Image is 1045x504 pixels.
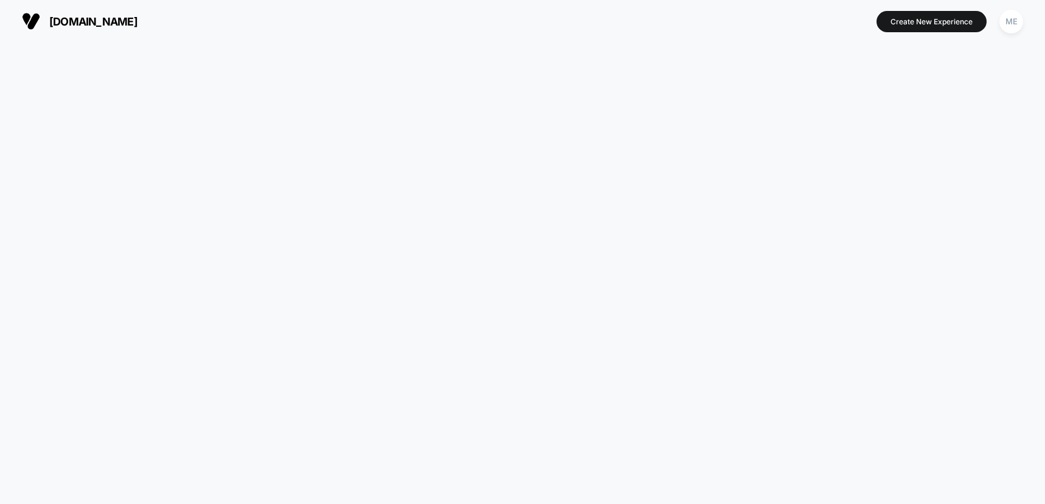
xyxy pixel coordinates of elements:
button: Create New Experience [877,11,987,32]
button: [DOMAIN_NAME] [18,12,141,31]
div: ME [999,10,1023,33]
span: [DOMAIN_NAME] [49,15,137,28]
button: ME [996,9,1027,34]
img: Visually logo [22,12,40,30]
